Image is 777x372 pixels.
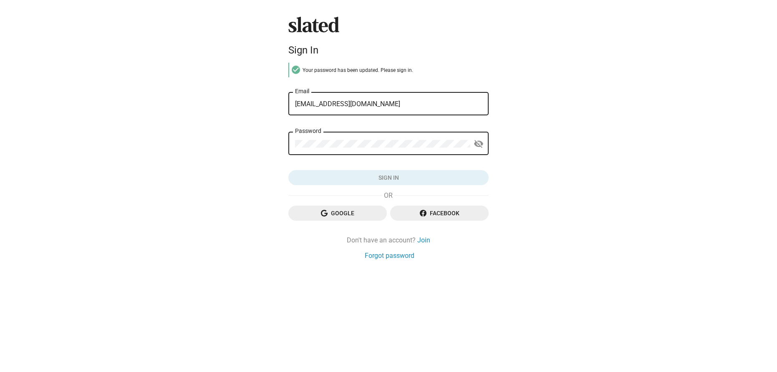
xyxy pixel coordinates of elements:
[295,206,380,221] span: Google
[288,17,489,59] sl-branding: Sign In
[474,138,484,150] mat-icon: visibility_off
[417,236,430,245] a: Join
[303,67,413,73] span: Your password has been updated. Please sign in.
[288,236,489,245] div: Don't have an account?
[291,65,301,75] mat-icon: check_circle
[397,206,482,221] span: Facebook
[365,251,414,260] a: Forgot password
[390,206,489,221] button: Facebook
[470,136,487,153] button: Show password
[288,206,387,221] button: Google
[288,44,489,56] div: Sign In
